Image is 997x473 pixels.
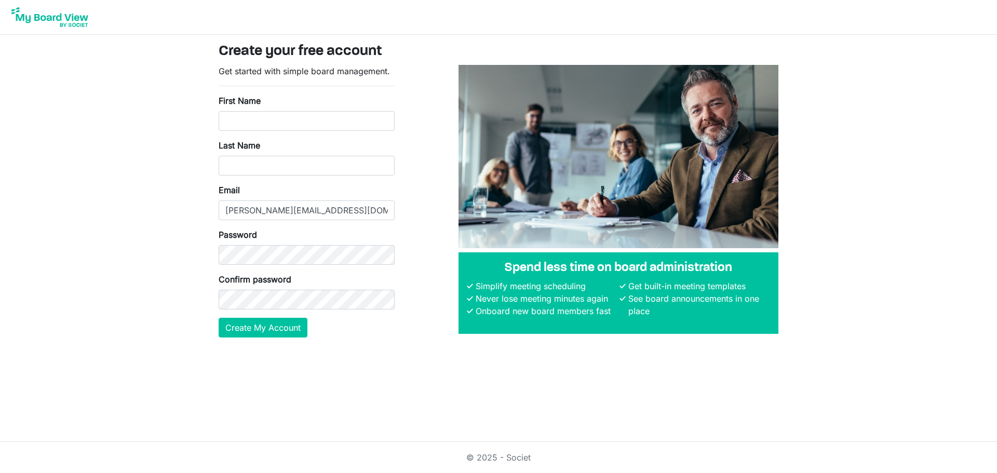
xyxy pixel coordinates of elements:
[219,139,260,152] label: Last Name
[219,228,257,241] label: Password
[626,292,770,317] li: See board announcements in one place
[219,273,291,286] label: Confirm password
[473,280,617,292] li: Simplify meeting scheduling
[459,65,778,248] img: A photograph of board members sitting at a table
[467,261,770,276] h4: Spend less time on board administration
[626,280,770,292] li: Get built-in meeting templates
[466,452,531,463] a: © 2025 - Societ
[219,318,307,337] button: Create My Account
[219,66,390,76] span: Get started with simple board management.
[219,184,240,196] label: Email
[473,292,617,305] li: Never lose meeting minutes again
[8,4,91,30] img: My Board View Logo
[219,43,778,61] h3: Create your free account
[473,305,617,317] li: Onboard new board members fast
[219,94,261,107] label: First Name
